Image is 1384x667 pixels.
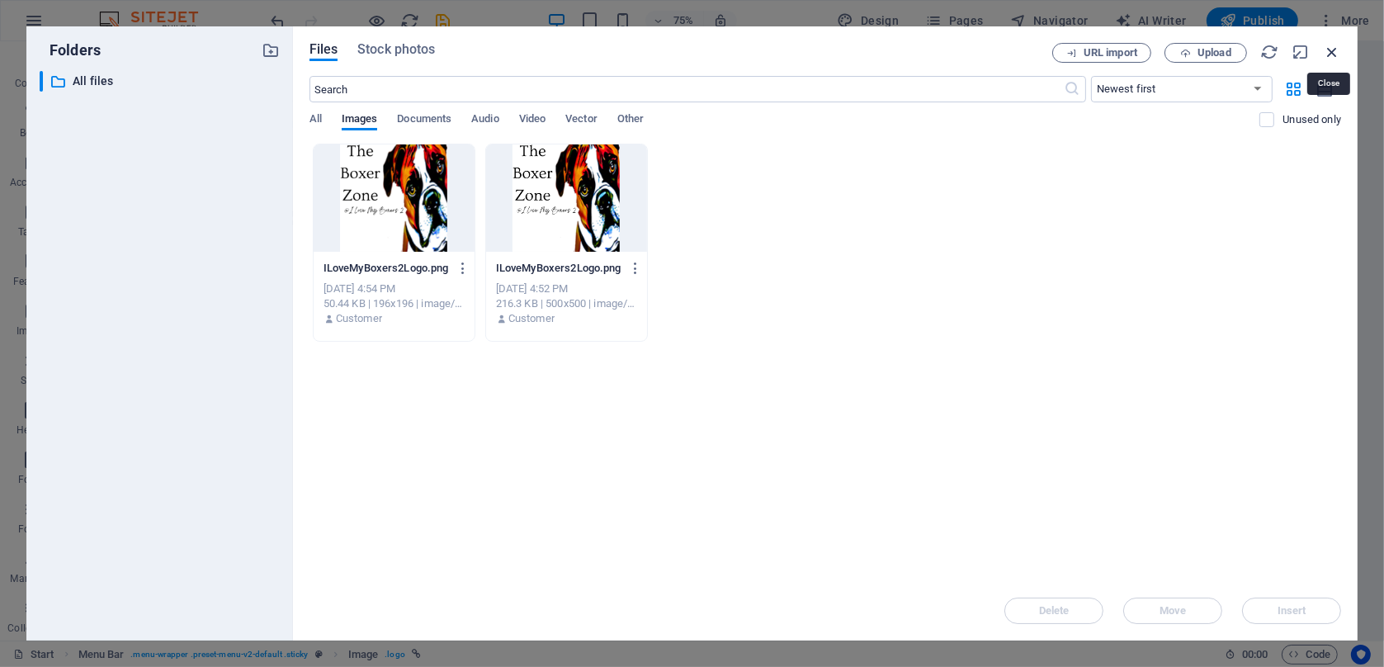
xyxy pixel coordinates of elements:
[1282,112,1341,127] p: Displays only files that are not in use on the website. Files added during this session can still...
[357,40,435,59] span: Stock photos
[309,109,322,132] span: All
[324,281,465,296] div: [DATE] 4:54 PM
[397,109,451,132] span: Documents
[519,109,546,132] span: Video
[309,76,1065,102] input: Search
[40,71,43,92] div: ​
[496,261,622,276] p: ILoveMyBoxers2Logo.png
[336,311,382,326] p: Customer
[73,72,249,91] p: All files
[326,575,408,598] span: Add elements
[342,109,378,132] span: Images
[471,109,498,132] span: Audio
[414,575,505,598] span: Paste clipboard
[1164,43,1247,63] button: Upload
[1,503,830,620] div: Drop content here
[40,40,101,61] p: Folders
[1260,43,1278,61] i: Reload
[496,281,637,296] div: [DATE] 4:52 PM
[324,261,450,276] p: ILoveMyBoxers2Logo.png
[1084,48,1137,58] span: URL import
[1197,48,1231,58] span: Upload
[1052,43,1151,63] button: URL import
[309,40,338,59] span: Files
[496,296,637,311] div: 216.3 KB | 500x500 | image/png
[508,311,555,326] p: Customer
[324,296,465,311] div: 50.44 KB | 196x196 | image/png
[617,109,644,132] span: Other
[565,109,598,132] span: Vector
